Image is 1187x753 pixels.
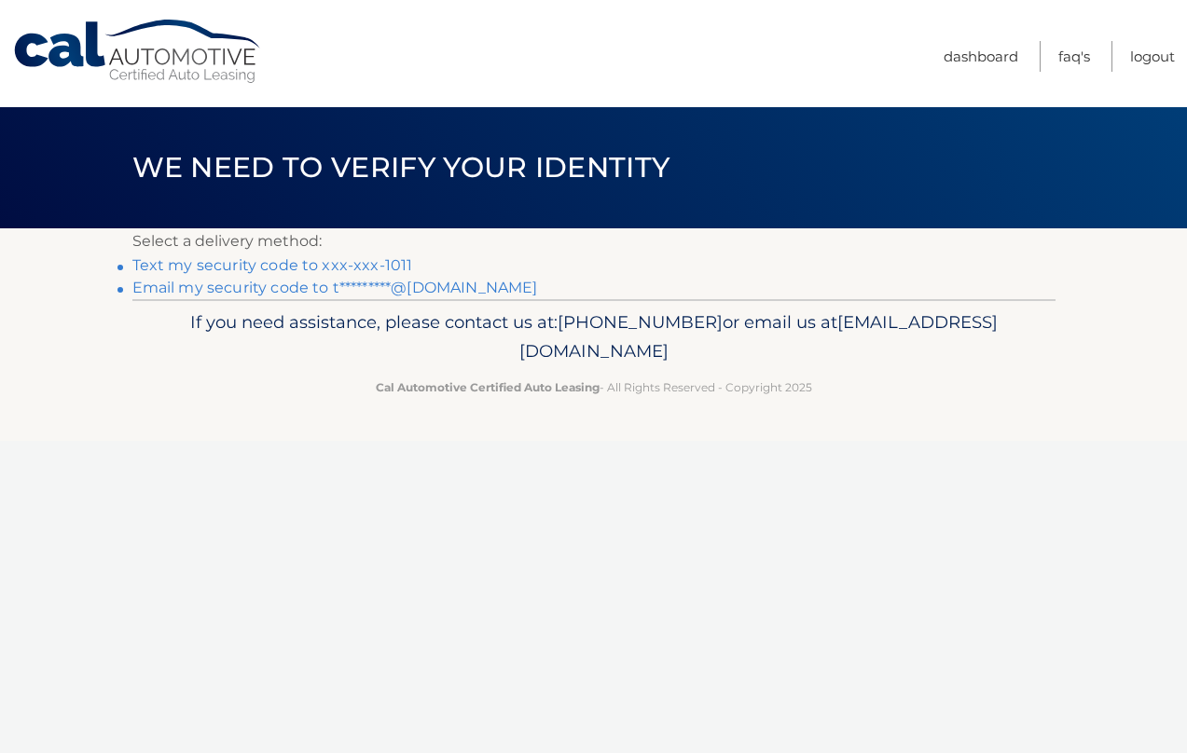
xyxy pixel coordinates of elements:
span: [PHONE_NUMBER] [558,311,723,333]
p: - All Rights Reserved - Copyright 2025 [145,377,1043,397]
span: We need to verify your identity [132,150,670,185]
strong: Cal Automotive Certified Auto Leasing [376,380,600,394]
p: Select a delivery method: [132,228,1056,254]
a: Cal Automotive [12,19,264,85]
a: FAQ's [1058,41,1090,72]
p: If you need assistance, please contact us at: or email us at [145,308,1043,367]
a: Dashboard [944,41,1018,72]
a: Logout [1130,41,1175,72]
a: Email my security code to t*********@[DOMAIN_NAME] [132,279,538,296]
a: Text my security code to xxx-xxx-1011 [132,256,413,274]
